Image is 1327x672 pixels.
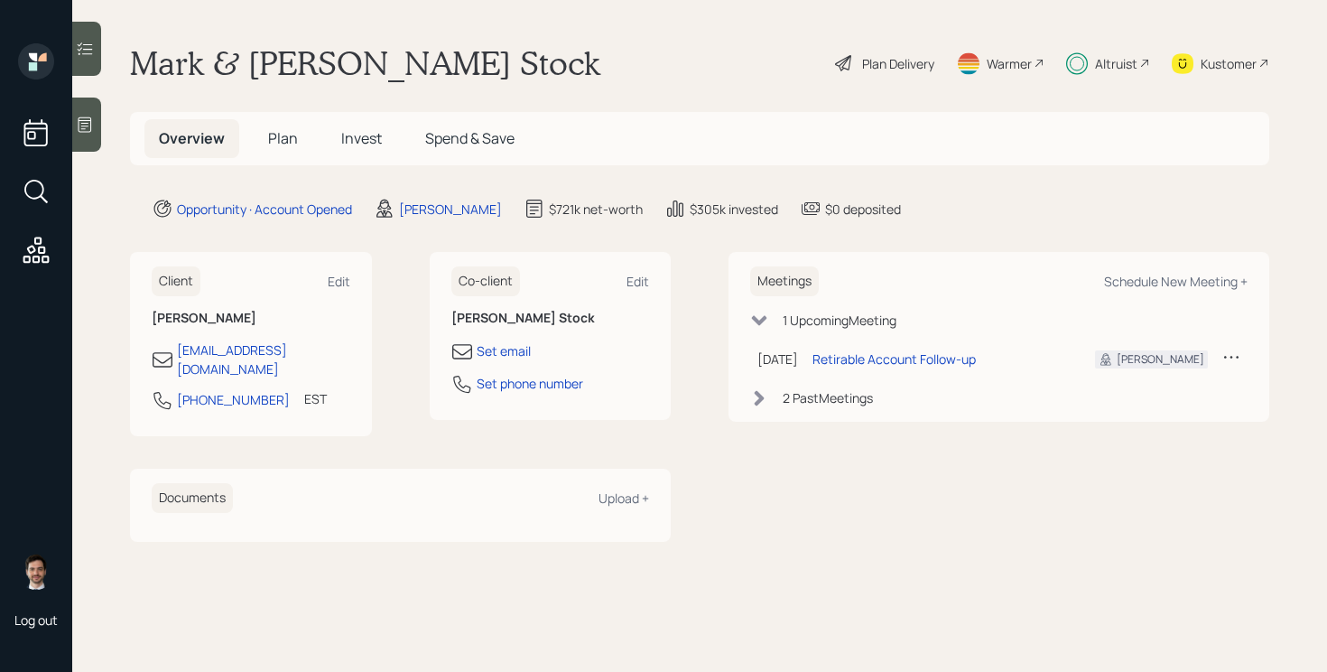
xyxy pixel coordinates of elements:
[1095,54,1137,73] div: Altruist
[783,311,896,330] div: 1 Upcoming Meeting
[328,273,350,290] div: Edit
[477,341,531,360] div: Set email
[825,200,901,219] div: $0 deposited
[451,311,650,326] h6: [PERSON_NAME] Stock
[425,128,515,148] span: Spend & Save
[341,128,382,148] span: Invest
[159,128,225,148] span: Overview
[177,341,350,378] div: [EMAIL_ADDRESS][DOMAIN_NAME]
[177,200,352,219] div: Opportunity · Account Opened
[987,54,1032,73] div: Warmer
[1104,273,1248,290] div: Schedule New Meeting +
[812,350,976,369] div: Retirable Account Follow-up
[18,554,54,590] img: jonah-coleman-headshot.png
[399,200,502,219] div: [PERSON_NAME]
[268,128,298,148] span: Plan
[549,200,643,219] div: $721k net-worth
[14,611,58,629] div: Log out
[130,43,600,83] h1: Mark & [PERSON_NAME] Stock
[1201,54,1257,73] div: Kustomer
[152,266,200,296] h6: Client
[152,311,350,326] h6: [PERSON_NAME]
[750,266,819,296] h6: Meetings
[1117,351,1204,368] div: [PERSON_NAME]
[177,390,290,409] div: [PHONE_NUMBER]
[690,200,778,219] div: $305k invested
[783,388,873,407] div: 2 Past Meeting s
[451,266,520,296] h6: Co-client
[599,490,649,507] div: Upload +
[152,483,233,513] h6: Documents
[477,374,583,393] div: Set phone number
[757,350,798,369] div: [DATE]
[304,389,327,408] div: EST
[862,54,934,73] div: Plan Delivery
[626,273,649,290] div: Edit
